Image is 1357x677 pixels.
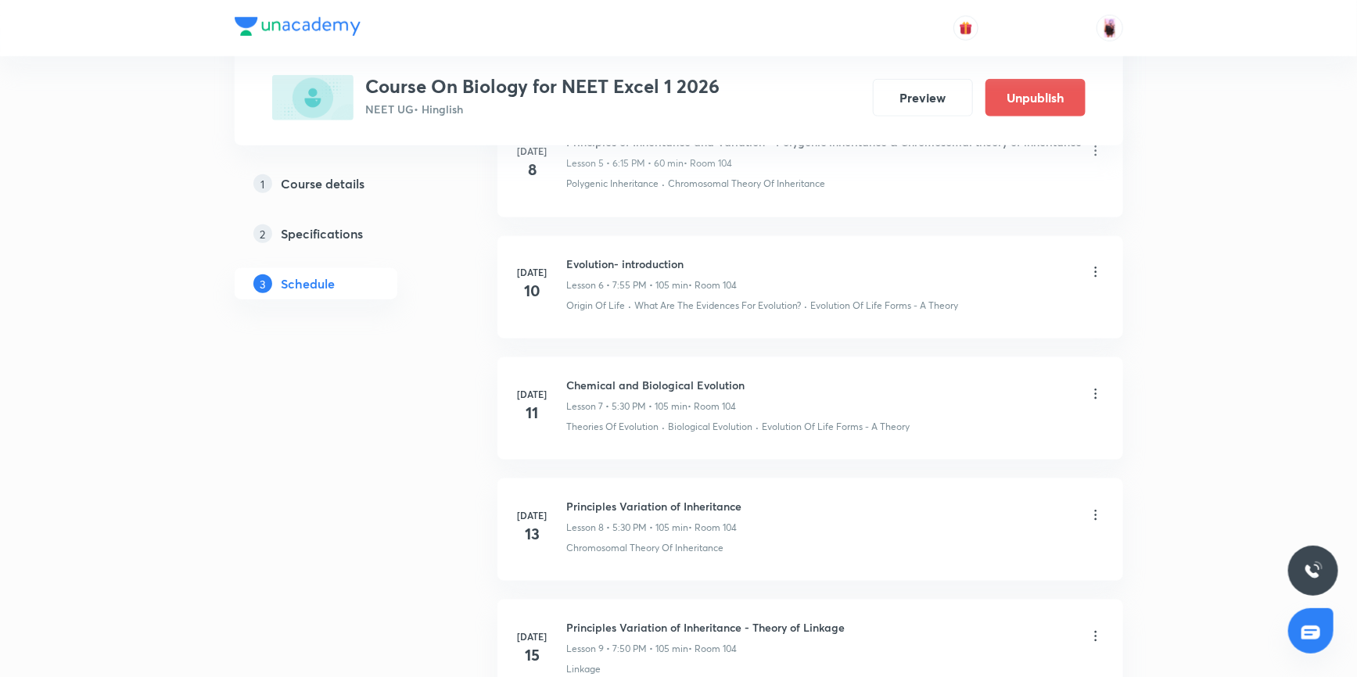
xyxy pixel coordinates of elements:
[669,420,753,434] p: Biological Evolution
[959,21,973,35] img: avatar
[567,662,601,676] p: Linkage
[763,420,910,434] p: Evolution Of Life Forms - A Theory
[662,420,666,434] div: ·
[985,79,1086,116] button: Unpublish
[567,541,724,555] p: Chromosomal Theory Of Inheritance
[282,174,365,193] h5: Course details
[517,629,548,643] h6: [DATE]
[953,16,978,41] button: avatar
[517,522,548,546] h4: 13
[756,420,759,434] div: ·
[689,521,738,535] p: • Room 104
[635,299,802,313] p: What Are The Evidences For Evolution?
[567,521,689,535] p: Lesson 8 • 5:30 PM • 105 min
[567,256,738,272] h6: Evolution- introduction
[873,79,973,116] button: Preview
[517,401,548,424] h4: 11
[235,17,361,36] img: Company Logo
[517,265,548,279] h6: [DATE]
[567,377,745,393] h6: Chemical and Biological Evolution
[253,174,272,193] p: 1
[517,643,548,667] h4: 15
[1097,15,1123,41] img: Baishali Das
[282,274,336,293] h5: Schedule
[805,299,808,313] div: ·
[669,177,826,191] p: Chromosomal Theory Of Inheritance
[567,420,659,434] p: Theories Of Evolution
[517,387,548,401] h6: [DATE]
[282,224,364,243] h5: Specifications
[567,278,689,292] p: Lesson 6 • 7:55 PM • 105 min
[684,156,733,170] p: • Room 104
[689,278,738,292] p: • Room 104
[567,498,742,514] h6: Principles Variation of Inheritance
[235,218,447,249] a: 2Specifications
[366,101,720,117] p: NEET UG • Hinglish
[1304,561,1323,580] img: ttu
[811,299,959,313] p: Evolution Of Life Forms - A Theory
[567,156,684,170] p: Lesson 5 • 6:15 PM • 60 min
[567,177,659,191] p: Polygenic Inheritance
[253,274,272,293] p: 3
[272,75,354,120] img: 4DDB20F7-6C9B-4338-A355-8BB4009362C7_plus.png
[567,299,626,313] p: Origin Of Life
[517,508,548,522] h6: [DATE]
[567,619,845,636] h6: Principles Variation of Inheritance - Theory of Linkage
[235,17,361,40] a: Company Logo
[517,279,548,303] h4: 10
[567,642,689,656] p: Lesson 9 • 7:50 PM • 105 min
[629,299,632,313] div: ·
[517,144,548,158] h6: [DATE]
[517,158,548,181] h4: 8
[662,177,666,191] div: ·
[689,642,738,656] p: • Room 104
[366,75,720,98] h3: Course On Biology for NEET Excel 1 2026
[688,399,737,414] p: • Room 104
[235,168,447,199] a: 1Course details
[253,224,272,243] p: 2
[567,399,688,414] p: Lesson 7 • 5:30 PM • 105 min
